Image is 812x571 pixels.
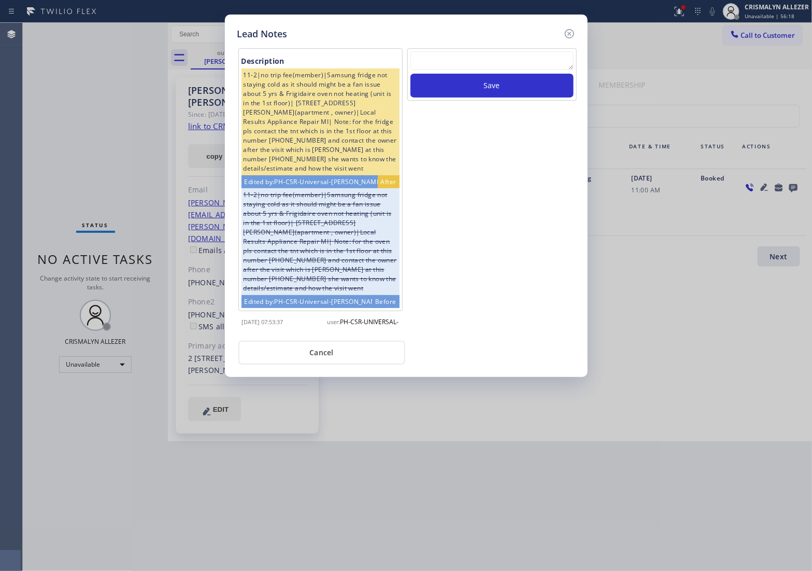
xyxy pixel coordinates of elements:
div: Edited by: PH-CSR-Universal-[PERSON_NAME] [241,175,386,188]
span: user: [327,318,340,326]
div: 11-2|no trip fee(member)|Samsung fridge not staying cold as it should might be a fan issue about ... [241,188,400,295]
button: Cancel [238,341,405,365]
span: PH-CSR-UNIVERSAL-[PERSON_NAME] [340,317,399,343]
div: After [378,175,400,188]
span: [DATE] 07:53:37 [242,318,283,326]
button: Save [410,74,574,98]
div: Description [241,54,400,68]
div: Edited by: PH-CSR-Universal-[PERSON_NAME] [241,295,386,308]
div: 11-2|no trip fee(member)|Samsung fridge not staying cold as it should might be a fan issue about ... [241,68,400,175]
h5: Lead Notes [237,27,288,41]
div: Before [372,295,399,308]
